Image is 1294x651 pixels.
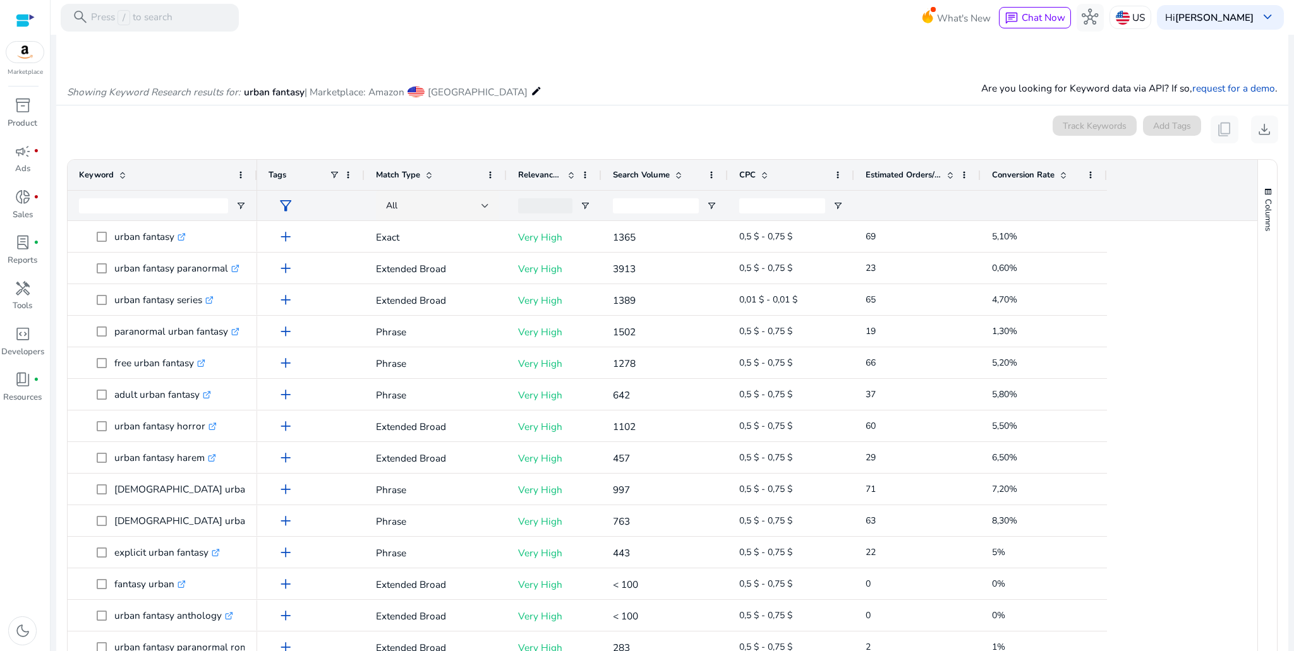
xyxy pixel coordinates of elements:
span: 0,5 $ - 0,75 $ [739,609,792,621]
span: Relevance Score [518,169,562,181]
span: urban fantasy [244,85,305,99]
span: handyman [15,280,31,297]
p: Phrase [376,319,495,345]
span: 0% [992,578,1005,590]
span: 66 [866,357,876,369]
p: Extended Broad [376,256,495,282]
p: paranormal urban fantasy [114,318,239,344]
span: fiber_manual_record [33,194,39,200]
span: 5,10% [992,230,1017,242]
span: 5% [992,546,1005,558]
span: chat [1005,11,1019,25]
p: Phrase [376,540,495,566]
span: 4,70% [992,294,1017,306]
span: add [277,323,294,340]
p: Are you looking for Keyword data via API? If so, . [981,81,1278,95]
p: Very High [518,287,590,313]
img: us.svg [1116,11,1130,25]
button: Open Filter Menu [706,201,717,211]
button: download [1251,116,1279,143]
p: Press to search [91,10,172,25]
input: Keyword Filter Input [79,198,228,213]
span: 0,5 $ - 0,75 $ [739,546,792,558]
span: 23 [866,262,876,274]
b: [PERSON_NAME] [1175,11,1254,24]
span: add [277,355,294,371]
span: add [277,481,294,498]
p: adult urban fantasy [114,381,211,407]
span: Chat Now [1022,11,1065,24]
span: / [118,10,130,25]
span: 443 [613,546,630,559]
mat-icon: edit [531,83,542,99]
span: 63 [866,515,876,527]
span: 1365 [613,230,636,244]
p: explicit urban fantasy [114,539,220,565]
p: urban fantasy horror [114,413,217,439]
a: request for a demo [1192,81,1275,95]
span: < 100 [613,609,638,623]
span: Estimated Orders/Month [866,169,941,181]
p: Phrase [376,508,495,534]
span: 65 [866,294,876,306]
span: Match Type [376,169,420,181]
p: Very High [518,603,590,629]
span: 7,20% [992,483,1017,495]
p: Ads [15,163,30,176]
p: [DEMOGRAPHIC_DATA] urban fantasy [114,476,296,502]
button: Open Filter Menu [580,201,590,211]
span: Conversion Rate [992,169,1055,181]
p: Very High [518,256,590,282]
span: 69 [866,230,876,242]
p: Very High [518,477,590,503]
p: urban fantasy [114,224,186,249]
span: 0,5 $ - 0,75 $ [739,357,792,369]
span: < 100 [613,578,638,591]
p: free urban fantasy [114,350,205,376]
p: Extended Broad [376,445,495,471]
p: Phrase [376,350,495,376]
img: amazon.svg [6,42,44,63]
span: hub [1082,9,1098,25]
span: 5,20% [992,357,1017,369]
p: Very High [518,382,590,408]
p: Very High [518,414,590,439]
span: search [72,9,88,25]
p: Hi [1165,13,1254,22]
p: Very High [518,540,590,566]
span: filter_alt [277,198,294,214]
span: add [277,513,294,529]
p: Tools [13,300,32,313]
span: Tags [269,169,286,181]
span: Keyword [79,169,114,181]
p: Very High [518,224,590,250]
span: 1278 [613,357,636,370]
p: Phrase [376,382,495,408]
p: Very High [518,571,590,597]
span: add [277,607,294,624]
span: fiber_manual_record [33,148,39,154]
span: donut_small [15,189,31,205]
span: 0% [992,609,1005,621]
span: 29 [866,451,876,463]
span: 8,30% [992,515,1017,527]
span: 1389 [613,294,636,307]
span: Columns [1262,199,1274,231]
span: add [277,418,294,434]
span: 1102 [613,420,636,433]
span: 0,60% [992,262,1017,274]
span: 763 [613,515,630,528]
span: add [277,292,294,308]
span: What's New [937,7,991,29]
p: Extended Broad [376,603,495,629]
button: chatChat Now [999,7,1070,28]
span: 0,5 $ - 0,75 $ [739,420,792,432]
p: urban fantasy anthology [114,602,233,628]
p: Sales [13,209,33,222]
span: lab_profile [15,234,31,251]
p: fantasy urban [114,571,186,597]
span: 0,5 $ - 0,75 $ [739,451,792,463]
span: 0,5 $ - 0,75 $ [739,578,792,590]
p: Resources [3,391,42,404]
p: urban fantasy harem [114,445,216,470]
